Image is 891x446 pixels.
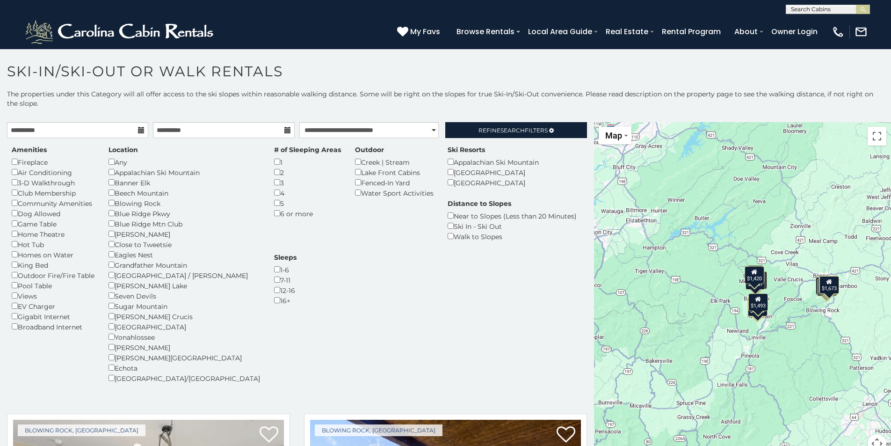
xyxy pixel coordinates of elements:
div: 5 [274,198,341,208]
div: Game Table [12,219,94,229]
div: Near to Slopes (Less than 20 Minutes) [448,211,577,221]
div: [GEOGRAPHIC_DATA] [448,167,539,177]
div: [PERSON_NAME][GEOGRAPHIC_DATA] [109,352,260,363]
div: Grandfather Mountain [109,260,260,270]
div: [PERSON_NAME] Crucis [109,311,260,322]
a: Blowing Rock, [GEOGRAPHIC_DATA] [18,424,145,436]
div: $1,414 [816,277,835,295]
img: phone-regular-white.png [832,25,845,38]
a: Rental Program [657,23,725,40]
a: Owner Login [767,23,822,40]
div: Home Theatre [12,229,94,239]
div: EV Charger [12,301,94,311]
label: Outdoor [355,145,384,154]
div: [PERSON_NAME] [109,342,260,352]
div: Outdoor Fire/Fire Table [12,270,94,280]
div: [GEOGRAPHIC_DATA] / [PERSON_NAME] [109,270,260,280]
button: Change map style [599,127,631,144]
div: [GEOGRAPHIC_DATA] [448,177,539,188]
a: RefineSearchFilters [445,122,587,138]
div: Appalachian Ski Mountain [109,167,260,177]
div: [PERSON_NAME] [109,229,260,239]
div: Dog Allowed [12,208,94,219]
img: White-1-2.png [23,18,217,46]
div: Pool Table [12,280,94,291]
span: Refine Filters [478,127,548,134]
label: Sleeps [274,253,297,262]
button: Toggle fullscreen view [868,127,886,146]
label: # of Sleeping Areas [274,145,341,154]
div: Air Conditioning [12,167,94,177]
div: Ski In - Ski Out [448,221,577,231]
div: [GEOGRAPHIC_DATA]/[GEOGRAPHIC_DATA] [109,373,260,383]
div: Echota [109,363,260,373]
div: Water Sport Activities [355,188,434,198]
img: mail-regular-white.png [855,25,868,38]
div: 2 [274,167,341,177]
div: 16+ [274,295,297,306]
div: 12-16 [274,285,297,295]
a: My Favs [397,26,442,38]
div: Any [109,157,260,167]
div: $1,673 [819,276,839,293]
div: Views [12,291,94,301]
div: [GEOGRAPHIC_DATA] [109,322,260,332]
div: Yonahlossee [109,332,260,342]
a: Real Estate [601,23,653,40]
div: Blue Ridge Pkwy [109,208,260,219]
div: $1,289 [819,277,839,294]
label: Amenities [12,145,47,154]
div: Gigabit Internet [12,311,94,322]
div: $1,397 [748,299,768,316]
label: Location [109,145,138,154]
div: 7-11 [274,275,297,285]
div: Lake Front Cabins [355,167,434,177]
div: Banner Elk [109,177,260,188]
div: Sugar Mountain [109,301,260,311]
div: 4 [274,188,341,198]
div: $997 [747,265,763,283]
div: $1,493 [748,293,768,311]
label: Ski Resorts [448,145,485,154]
a: Add to favorites [557,425,575,445]
a: About [730,23,762,40]
div: Fenced-In Yard [355,177,434,188]
div: Club Membership [12,188,94,198]
div: Community Amenities [12,198,94,208]
div: 3 [274,177,341,188]
div: $1,420 [745,266,764,284]
div: 1-6 [274,264,297,275]
a: Add to favorites [260,425,278,445]
div: Eagles Nest [109,249,260,260]
a: Blowing Rock, [GEOGRAPHIC_DATA] [315,424,442,436]
div: 3-D Walkthrough [12,177,94,188]
div: $1,301 [747,299,767,316]
span: Search [500,127,525,134]
div: King Bed [12,260,94,270]
div: Creek | Stream [355,157,434,167]
div: Walk to Slopes [448,231,577,241]
div: 1 [274,157,341,167]
div: $1,087 [746,271,765,289]
div: Close to Tweetsie [109,239,260,249]
span: Map [605,131,622,140]
div: $1,233 [818,278,838,295]
div: Homes on Water [12,249,94,260]
div: [PERSON_NAME] Lake [109,280,260,291]
div: $1,408 [818,278,837,296]
div: Hot Tub [12,239,94,249]
div: Appalachian Ski Mountain [448,157,539,167]
div: Blue Ridge Mtn Club [109,219,260,229]
a: Local Area Guide [523,23,597,40]
div: $1,171 [819,276,839,293]
div: 6 or more [274,208,341,219]
div: Blowing Rock [109,198,260,208]
div: Fireplace [12,157,94,167]
label: Distance to Slopes [448,199,511,208]
div: Seven Devils [109,291,260,301]
span: My Favs [410,26,440,37]
a: Browse Rentals [452,23,519,40]
div: Beech Mountain [109,188,260,198]
div: Broadband Internet [12,322,94,332]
